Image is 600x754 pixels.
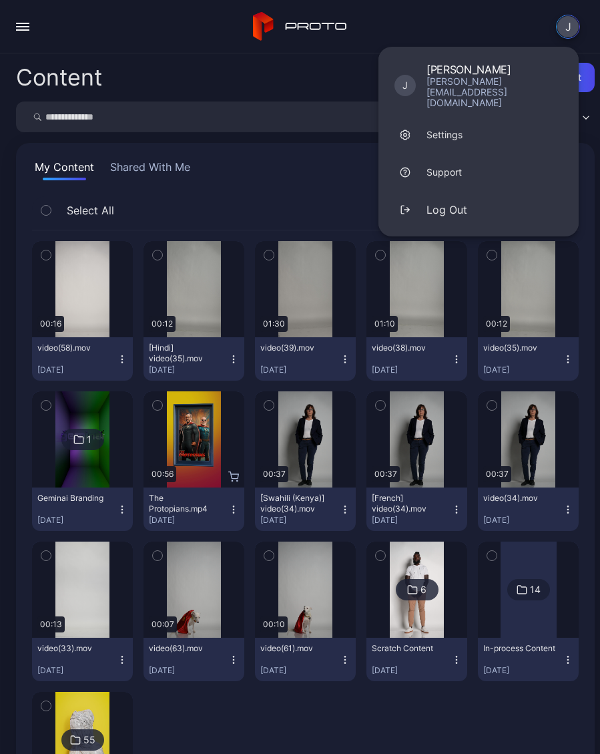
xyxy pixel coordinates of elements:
div: video(58).mov [37,343,111,353]
button: [French] video(34).mov[DATE] [366,488,467,531]
div: video(34).mov [483,493,557,504]
a: Support [378,154,579,191]
div: Scratch Content [372,643,445,654]
div: [DATE] [37,665,117,676]
div: video(63).mov [149,643,222,654]
div: [DATE] [260,665,340,676]
button: video(63).mov[DATE] [143,638,244,681]
div: J [394,75,416,96]
div: [DATE] [260,365,340,375]
button: video(35).mov[DATE] [478,337,579,381]
div: Settings [426,128,463,142]
div: 55 [83,734,95,746]
div: video(61).mov [260,643,334,654]
button: [Hindi] video(35).mov[DATE] [143,337,244,381]
div: [DATE] [37,365,117,375]
a: Settings [378,116,579,154]
button: The Protopians.mp4[DATE] [143,488,244,531]
button: In-process Content[DATE] [478,638,579,681]
div: Log Out [426,202,467,218]
button: My Content [32,159,97,180]
div: [PERSON_NAME] [426,63,563,76]
div: [DATE] [260,515,340,526]
div: [French] video(34).mov [372,493,445,514]
div: [DATE] [149,665,228,676]
div: Support [426,166,462,179]
div: [DATE] [483,365,563,375]
div: Geminai Branding [37,493,111,504]
a: J[PERSON_NAME][PERSON_NAME][EMAIL_ADDRESS][DOMAIN_NAME] [378,55,579,116]
div: [DATE] [483,665,563,676]
button: video(58).mov[DATE] [32,337,133,381]
div: video(33).mov [37,643,111,654]
div: [DATE] [372,515,451,526]
div: [DATE] [372,365,451,375]
button: Shared With Me [107,159,193,180]
div: [PERSON_NAME][EMAIL_ADDRESS][DOMAIN_NAME] [426,76,563,108]
span: Select All [67,202,114,218]
div: video(39).mov [260,343,334,353]
div: [Swahili (Kenya)] video(34).mov [260,493,334,514]
div: [DATE] [483,515,563,526]
button: Geminai Branding[DATE] [32,488,133,531]
div: [DATE] [149,365,228,375]
div: [DATE] [149,515,228,526]
div: In-process Content [483,643,557,654]
div: 14 [530,584,541,596]
div: [DATE] [372,665,451,676]
button: video(39).mov[DATE] [255,337,356,381]
button: video(38).mov[DATE] [366,337,467,381]
div: 6 [420,584,426,596]
button: J [556,15,580,39]
button: Log Out [378,191,579,228]
div: Content [16,66,102,89]
div: The Protopians.mp4 [149,493,222,514]
button: Scratch Content[DATE] [366,638,467,681]
div: video(38).mov [372,343,445,353]
button: video(34).mov[DATE] [478,488,579,531]
div: video(35).mov [483,343,557,353]
button: video(61).mov[DATE] [255,638,356,681]
div: [DATE] [37,515,117,526]
div: [Hindi] video(35).mov [149,343,222,364]
div: 1 [87,433,91,445]
button: [Swahili (Kenya)] video(34).mov[DATE] [255,488,356,531]
button: video(33).mov[DATE] [32,638,133,681]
